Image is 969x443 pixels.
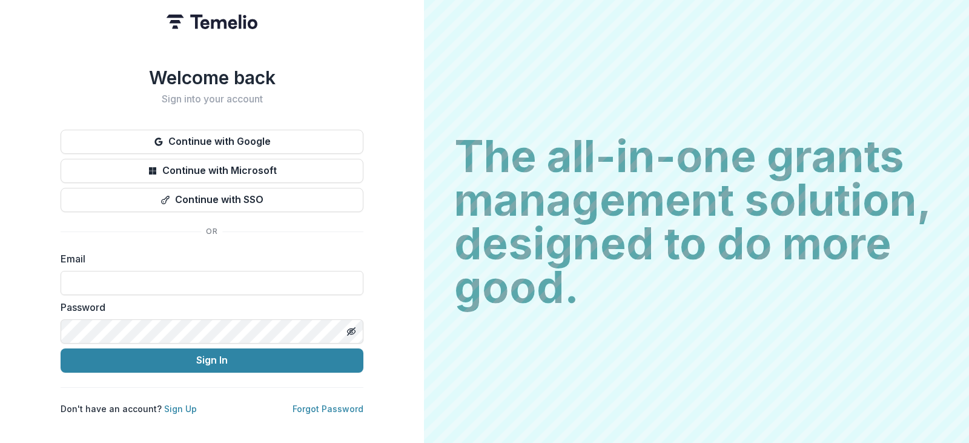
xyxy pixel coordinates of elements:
[293,404,363,414] a: Forgot Password
[61,93,363,105] h2: Sign into your account
[61,130,363,154] button: Continue with Google
[342,322,361,341] button: Toggle password visibility
[167,15,257,29] img: Temelio
[61,251,356,266] label: Email
[61,300,356,315] label: Password
[61,159,363,183] button: Continue with Microsoft
[61,402,197,415] p: Don't have an account?
[164,404,197,414] a: Sign Up
[61,348,363,373] button: Sign In
[61,188,363,212] button: Continue with SSO
[61,67,363,88] h1: Welcome back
